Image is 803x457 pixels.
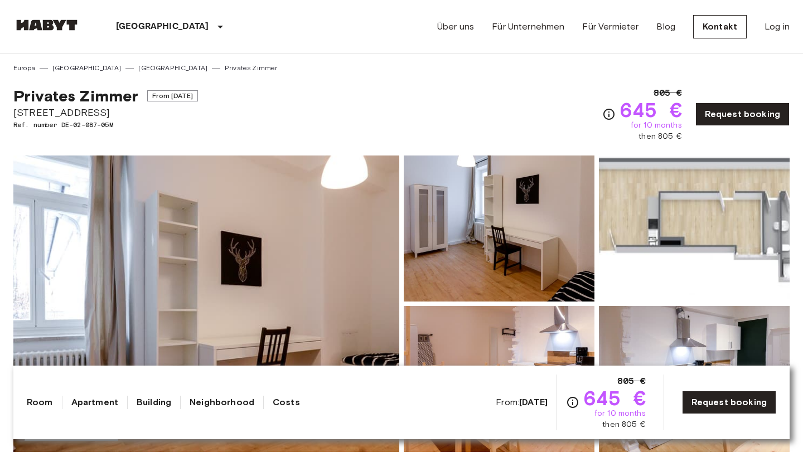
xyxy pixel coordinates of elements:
[602,419,646,430] span: then 805 €
[137,396,171,409] a: Building
[638,131,682,142] span: then 805 €
[617,375,646,388] span: 805 €
[584,388,646,408] span: 645 €
[492,20,564,33] a: Für Unternehmen
[566,396,579,409] svg: Check cost overview for full price breakdown. Please note that discounts apply to new joiners onl...
[594,408,646,419] span: for 10 months
[682,391,776,414] a: Request booking
[620,100,682,120] span: 645 €
[52,63,122,73] a: [GEOGRAPHIC_DATA]
[404,306,594,452] img: Picture of unit DE-02-087-05M
[582,20,638,33] a: Für Vermieter
[693,15,747,38] a: Kontakt
[116,20,209,33] p: [GEOGRAPHIC_DATA]
[13,20,80,31] img: Habyt
[656,20,675,33] a: Blog
[71,396,118,409] a: Apartment
[602,108,616,121] svg: Check cost overview for full price breakdown. Please note that discounts apply to new joiners onl...
[404,155,594,302] img: Picture of unit DE-02-087-05M
[519,397,548,407] b: [DATE]
[13,105,198,120] span: [STREET_ADDRESS]
[654,86,682,100] span: 805 €
[13,63,35,73] a: Europa
[138,63,207,73] a: [GEOGRAPHIC_DATA]
[13,86,138,105] span: Privates Zimmer
[13,120,198,130] span: Ref. number DE-02-087-05M
[273,396,300,409] a: Costs
[599,306,790,452] img: Picture of unit DE-02-087-05M
[147,90,198,101] span: From [DATE]
[695,103,790,126] a: Request booking
[631,120,682,131] span: for 10 months
[765,20,790,33] a: Log in
[437,20,474,33] a: Über uns
[225,63,277,73] a: Privates Zimmer
[496,396,548,409] span: From:
[190,396,254,409] a: Neighborhood
[13,155,399,452] img: Marketing picture of unit DE-02-087-05M
[27,396,53,409] a: Room
[599,155,790,302] img: Picture of unit DE-02-087-05M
